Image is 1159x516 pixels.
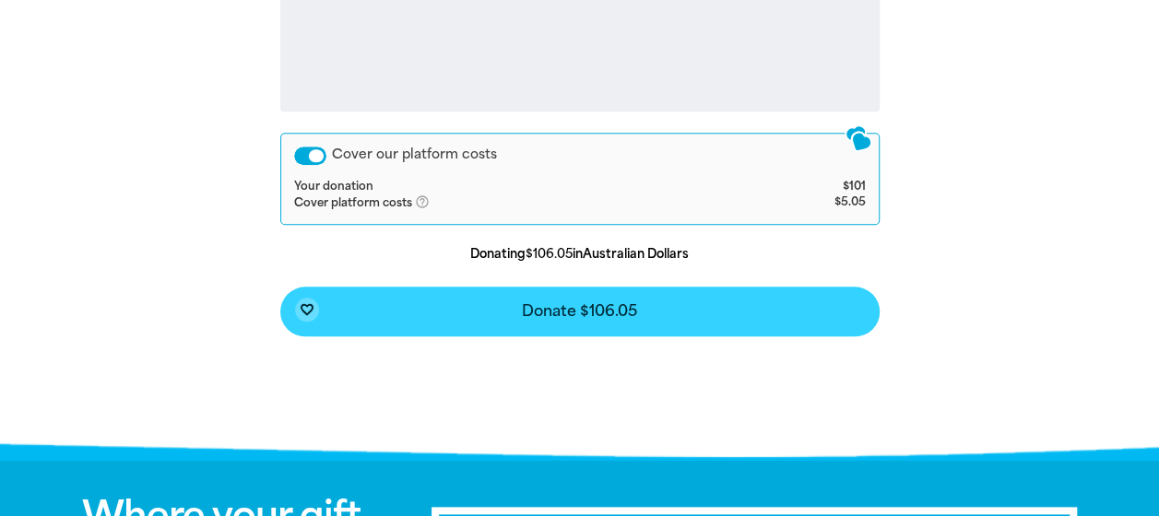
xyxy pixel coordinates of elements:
i: help_outlined [415,194,444,209]
button: favorite_borderDonate $106.05 [280,287,880,336]
td: $101 [759,180,865,194]
i: favorite_border [300,302,314,317]
td: $5.05 [759,194,865,211]
button: Cover our platform costs [294,147,326,165]
td: Your donation [294,180,760,194]
span: Donate $106.05 [522,304,637,319]
td: Cover platform costs [294,194,760,211]
b: $106.05 [526,247,573,261]
p: Donating in Australian Dollars [280,245,880,264]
